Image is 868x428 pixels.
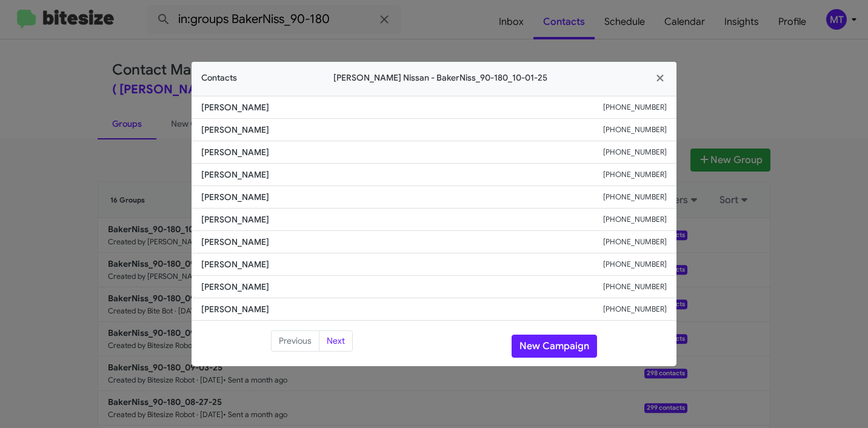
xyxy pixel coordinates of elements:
small: [PHONE_NUMBER] [603,213,667,226]
small: [PHONE_NUMBER] [603,191,667,203]
span: [PERSON_NAME] [201,169,603,181]
span: [PERSON_NAME] [201,281,603,293]
span: Contacts [201,72,237,84]
span: [PERSON_NAME] [201,101,603,113]
span: [PERSON_NAME] [201,146,603,158]
small: [PHONE_NUMBER] [603,101,667,113]
small: [PHONE_NUMBER] [603,281,667,293]
span: [PERSON_NAME] [201,258,603,270]
small: [PHONE_NUMBER] [603,146,667,158]
span: [PERSON_NAME] [201,303,603,315]
button: New Campaign [512,335,597,358]
small: [PHONE_NUMBER] [603,258,667,270]
span: [PERSON_NAME] [201,124,603,136]
button: Next [319,330,353,352]
span: [PERSON_NAME] [201,213,603,226]
span: [PERSON_NAME] [201,191,603,203]
small: [PHONE_NUMBER] [603,236,667,248]
small: [PHONE_NUMBER] [603,124,667,136]
small: [PHONE_NUMBER] [603,169,667,181]
span: [PERSON_NAME] [201,236,603,248]
span: [PERSON_NAME] Nissan - BakerNiss_90-180_10-01-25 [237,72,644,84]
small: [PHONE_NUMBER] [603,303,667,315]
